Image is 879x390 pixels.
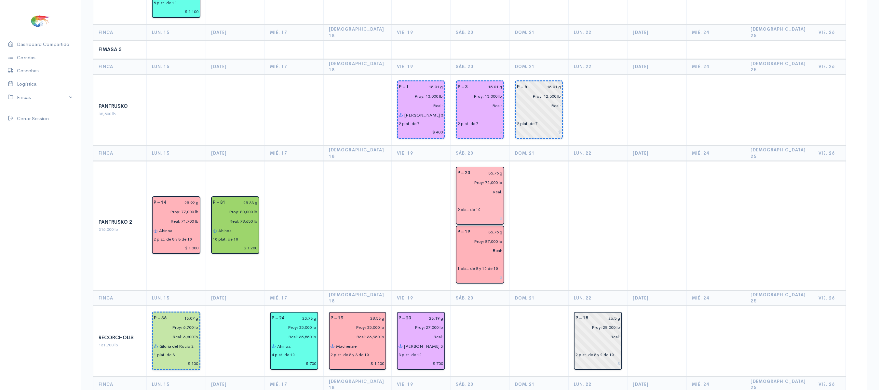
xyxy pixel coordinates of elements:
[592,313,620,323] input: g
[399,359,444,368] input: $
[456,167,504,225] div: Piscina: 20 Peso: 35.76 g Libras Proy: 72,000 lb Empacadora: Promarisco Plataformas: 9 plat. de 10
[531,82,561,92] input: g
[264,59,323,75] th: Mié. 17
[517,121,538,127] div: 2 plat. de 7
[572,323,620,332] input: estimadas
[324,59,391,75] th: [DEMOGRAPHIC_DATA] 18
[154,7,199,16] input: $
[572,313,592,323] div: P – 18
[569,25,628,40] th: Lun. 22
[454,91,502,101] input: estimadas
[575,359,620,368] input: $
[745,25,813,40] th: [DEMOGRAPHIC_DATA] 25
[93,59,147,75] th: Finca
[453,178,503,187] input: estimadas
[264,290,323,306] th: Mié. 17
[206,290,264,306] th: [DATE]
[575,352,614,358] div: 2 plat. de 8 y 2 de 10
[99,103,141,110] div: Pantrusko
[150,216,199,226] input: pescadas
[813,59,845,75] th: Vie. 26
[457,214,503,223] input: $
[206,25,264,40] th: [DATE]
[686,59,745,75] th: Mié. 24
[324,146,391,161] th: [DEMOGRAPHIC_DATA] 18
[572,332,620,341] input: pescadas
[264,146,323,161] th: Mié. 17
[628,59,686,75] th: [DATE]
[99,342,118,348] span: 131,700 lb
[745,290,813,306] th: [DEMOGRAPHIC_DATA] 25
[453,227,474,237] div: P – 19
[745,59,813,75] th: [DEMOGRAPHIC_DATA] 25
[329,312,386,370] div: Piscina: 19 Peso: 28.53 g Libras Proy: 35,000 lb Libras Reales: 36,950 lb Rendimiento: 105.6% Emp...
[509,146,568,161] th: Dom. 21
[628,146,686,161] th: [DATE]
[569,59,628,75] th: Lun. 22
[509,25,568,40] th: Dom. 21
[399,121,420,127] div: 2 plat. de 7
[99,218,141,226] div: Pantrusko 2
[211,196,259,254] div: Piscina: 31 Peso: 25.33 g Libras Proy: 80,000 lb Libras Reales: 78,650 lb Rendimiento: 98.3% Empa...
[395,323,444,332] input: estimadas
[399,352,422,358] div: 3 plat. de 10
[397,312,445,370] div: Piscina: 23 Peso: 23.19 g Libras Proy: 27,000 lb Empacadora: Songa Gabarra: Shakira 3 Plataformas...
[395,91,443,101] input: estimadas
[327,323,384,332] input: estimadas
[93,25,147,40] th: Finca
[413,82,443,92] input: g
[150,332,198,341] input: pescadas
[509,290,568,306] th: Dom. 21
[170,198,199,207] input: g
[457,266,498,272] div: 1 plat. de 8 y 10 de 10
[509,59,568,75] th: Dom. 21
[170,313,198,323] input: g
[347,313,384,323] input: g
[99,111,116,117] span: 38,500 lb
[268,332,317,341] input: pescadas
[628,290,686,306] th: [DATE]
[569,290,628,306] th: Lun. 22
[458,128,502,137] input: $
[152,196,200,254] div: Piscina: 14 Peso: 25.92 g Libras Proy: 77,000 lb Libras Reales: 71,700 lb Rendimiento: 93.1% Empa...
[270,312,318,370] div: Piscina: 24 Peso: 23.73 g Libras Proy: 35,000 lb Libras Reales: 35,550 lb Rendimiento: 101.6% Emp...
[213,236,238,242] div: 10 plat. de 10
[150,207,199,216] input: estimadas
[154,243,199,253] input: $
[99,334,141,341] div: Recorcholis
[686,290,745,306] th: Mié. 24
[395,82,413,92] div: P – 1
[745,146,813,161] th: [DEMOGRAPHIC_DATA] 25
[453,168,474,178] div: P – 20
[453,246,503,256] input: pescadas
[451,25,510,40] th: Sáb. 20
[395,101,443,110] input: pescadas
[206,59,264,75] th: [DATE]
[327,313,347,323] div: P – 19
[229,198,258,207] input: g
[154,236,192,242] div: 2 plat. de 8 y 8 de 10
[513,91,561,101] input: estimadas
[272,359,317,368] input: $
[391,290,451,306] th: Vie. 19
[209,216,258,226] input: pescadas
[150,198,170,207] div: P – 14
[474,227,503,237] input: g
[415,313,444,323] input: g
[147,59,206,75] th: Lun. 15
[574,312,622,370] div: Piscina: 18 Peso: 26.5 g Libras Proy: 28,000 lb Empacadora: Sin asignar Plataformas: 2 plat. de 8...
[264,25,323,40] th: Mié. 17
[686,25,745,40] th: Mié. 24
[209,198,229,207] div: P – 31
[150,323,198,332] input: estimadas
[517,128,561,137] input: $
[813,25,845,40] th: Vie. 26
[457,207,480,213] div: 9 plat. de 10
[454,101,502,110] input: pescadas
[813,290,845,306] th: Vie. 26
[686,146,745,161] th: Mié. 24
[154,359,198,368] input: $
[391,25,451,40] th: Vie. 19
[327,332,384,341] input: pescadas
[451,290,510,306] th: Sáb. 20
